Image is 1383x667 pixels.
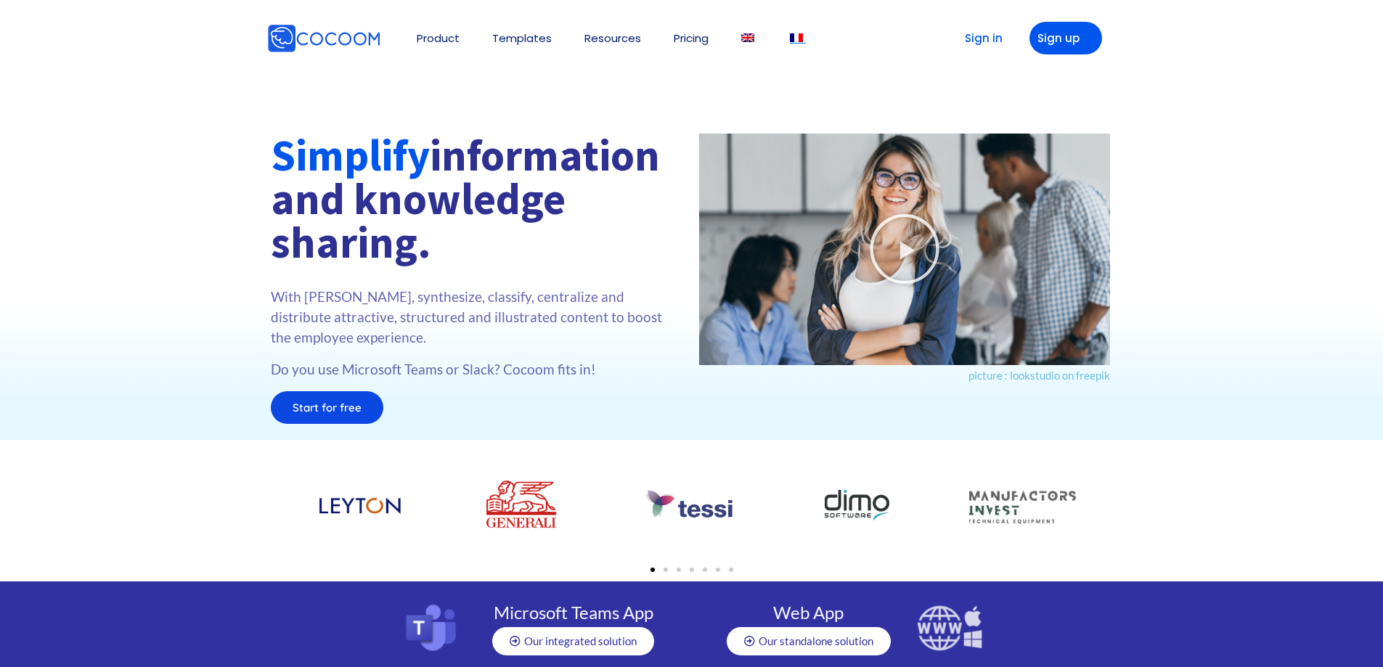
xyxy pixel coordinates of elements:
img: English [741,33,754,42]
a: Resources [584,33,641,44]
a: Sign up [1029,22,1102,54]
span: Our integrated solution [524,636,637,647]
h4: Web App [714,604,902,621]
font: Simplify [271,128,430,182]
span: Go to slide 1 [650,568,655,572]
p: Do you use Microsoft Teams or Slack? Cocoom fits in! [271,359,685,380]
span: Go to slide 7 [729,568,733,572]
a: Templates [492,33,552,44]
span: Go to slide 6 [716,568,720,572]
a: Our standalone solution [727,627,891,655]
span: Start for free [293,402,362,413]
h4: Microsoft Teams App [478,604,669,621]
a: Product [417,33,460,44]
span: Go to slide 5 [703,568,707,572]
span: Go to slide 4 [690,568,694,572]
a: Pricing [674,33,709,44]
h1: information and knowledge sharing. [271,134,685,264]
a: Sign in [942,22,1015,54]
img: Cocoom [267,24,380,53]
a: Our integrated solution [492,627,654,655]
span: Our standalone solution [759,636,873,647]
img: French [790,33,803,42]
a: picture : lookstudio on freepik [968,369,1110,382]
span: Go to slide 3 [677,568,681,572]
p: With [PERSON_NAME], synthesize, classify, centralize and distribute attractive, structured and il... [271,287,685,348]
span: Go to slide 2 [664,568,668,572]
a: Start for free [271,391,383,424]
